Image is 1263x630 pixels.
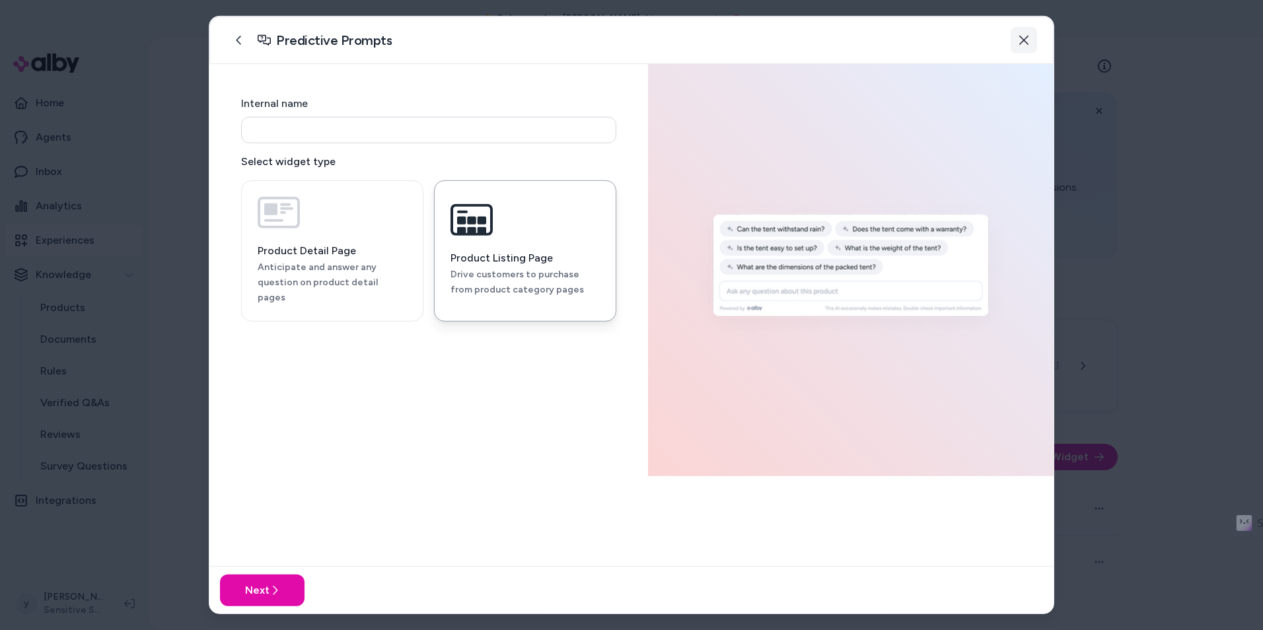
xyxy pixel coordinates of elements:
[241,180,423,322] button: Product Detail PageAnticipate and answer any question on product detail pages
[451,252,600,265] h3: Product Listing Page
[258,244,407,258] h3: Product Detail Page
[258,260,407,305] p: Anticipate and answer any question on product detail pages
[241,154,616,170] label: Select widget type
[434,180,616,322] button: Product Listing PageDrive customers to purchase from product category pages
[220,575,305,606] button: Next
[656,201,1046,339] img: Automatically generate a unique FAQ for products or categories
[241,97,308,110] label: Internal name
[276,31,392,50] h2: Predictive Prompts
[451,267,600,298] p: Drive customers to purchase from product category pages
